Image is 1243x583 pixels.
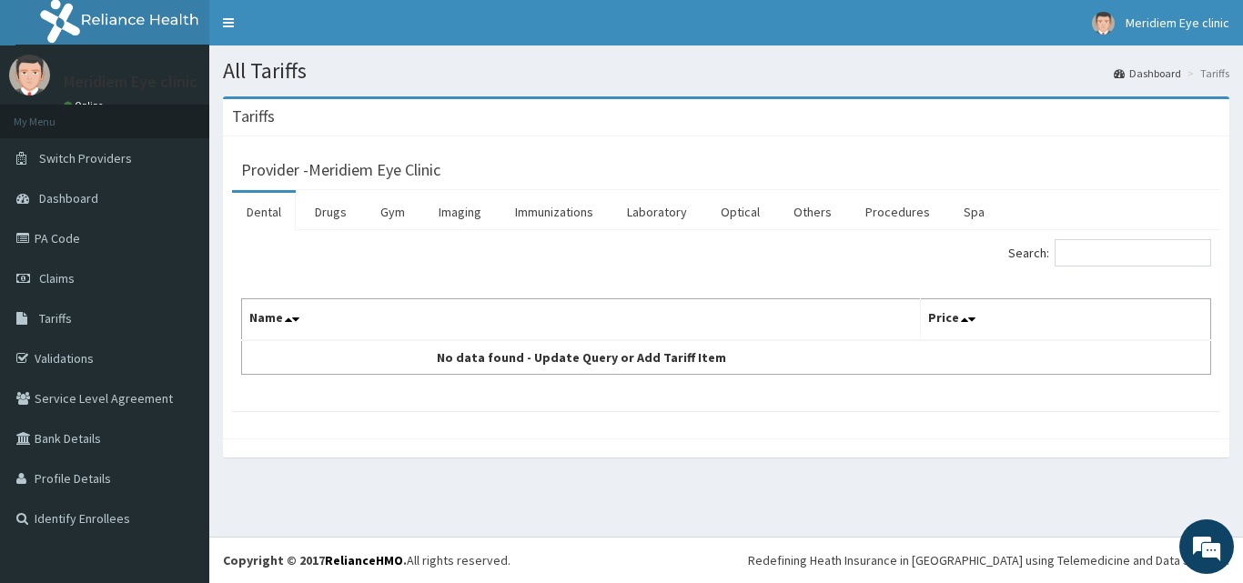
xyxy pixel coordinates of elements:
[300,193,361,231] a: Drugs
[223,552,407,568] strong: Copyright © 2017 .
[1183,65,1229,81] li: Tariffs
[241,162,440,178] h3: Provider - Meridiem Eye Clinic
[325,552,403,568] a: RelianceHMO
[232,193,296,231] a: Dental
[424,193,496,231] a: Imaging
[851,193,945,231] a: Procedures
[64,99,107,112] a: Online
[366,193,419,231] a: Gym
[242,340,921,375] td: No data found - Update Query or Add Tariff Item
[1092,12,1115,35] img: User Image
[64,74,197,90] p: Meridiem Eye clinic
[9,55,50,95] img: User Image
[949,193,999,231] a: Spa
[39,190,98,206] span: Dashboard
[223,59,1229,83] h1: All Tariffs
[1114,65,1181,81] a: Dashboard
[500,193,608,231] a: Immunizations
[232,108,275,125] h3: Tariffs
[1055,239,1211,266] input: Search:
[39,150,132,166] span: Switch Providers
[920,299,1211,341] th: Price
[39,270,75,286] span: Claims
[748,551,1229,569] div: Redefining Heath Insurance in [GEOGRAPHIC_DATA] using Telemedicine and Data Science!
[209,537,1243,583] footer: All rights reserved.
[706,193,774,231] a: Optical
[242,299,921,341] th: Name
[779,193,846,231] a: Others
[612,193,702,231] a: Laboratory
[1008,239,1211,266] label: Search:
[39,310,72,327] span: Tariffs
[1126,15,1229,31] span: Meridiem Eye clinic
